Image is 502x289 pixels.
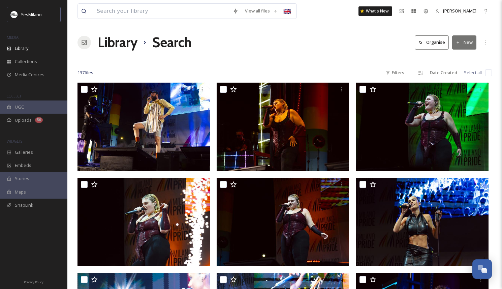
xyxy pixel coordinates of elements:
[242,4,281,18] a: View all files
[452,35,476,49] button: New
[432,4,480,18] a: [PERSON_NAME]
[356,83,489,171] img: MilanoPride24_AnnaDellaBadia_YesMilano_m_DSC02372.jpg
[93,4,229,19] input: Search your library
[427,66,461,79] div: Date Created
[152,32,192,53] h1: Search
[77,83,210,171] img: MilanoPride24_AnnaDellaBadia_YesMilano_m_DSC02572.jpg
[24,278,43,286] a: Privacy Policy
[217,178,349,266] img: MilanoPride24_AnnaDellaBadia_YesMilano_m_DSC02300.jpg
[77,178,210,266] img: MilanoPride24_AnnaDellaBadia_YesMilano_m_DSC02318.jpg
[15,202,33,208] span: SnapLink
[77,69,93,76] span: 137 file s
[358,6,392,16] a: What's New
[217,83,349,171] img: MilanoPride24_AnnaDellaBadia_YesMilano_m_DSC02377.jpg
[415,35,449,49] button: Organise
[11,11,18,18] img: Logo%20YesMilano%40150x.png
[356,178,489,266] img: MilanoPride24_AnnaDellaBadia_YesMilano_m_DSC02259.jpg
[7,93,21,98] span: COLLECT
[21,11,42,18] span: YesMilano
[24,280,43,284] span: Privacy Policy
[15,71,44,78] span: Media Centres
[15,175,29,182] span: Stories
[98,32,137,53] a: Library
[382,66,408,79] div: Filters
[15,117,32,123] span: Uploads
[472,259,492,279] button: Open Chat
[35,117,43,123] div: 50
[415,35,452,49] a: Organise
[7,139,22,144] span: WIDGETS
[464,69,482,76] span: Select all
[15,189,26,195] span: Maps
[7,35,19,40] span: MEDIA
[281,5,293,17] div: 🇬🇧
[15,58,37,65] span: Collections
[15,104,24,110] span: UGC
[15,162,31,169] span: Embeds
[443,8,476,14] span: [PERSON_NAME]
[15,45,28,52] span: Library
[15,149,33,155] span: Galleries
